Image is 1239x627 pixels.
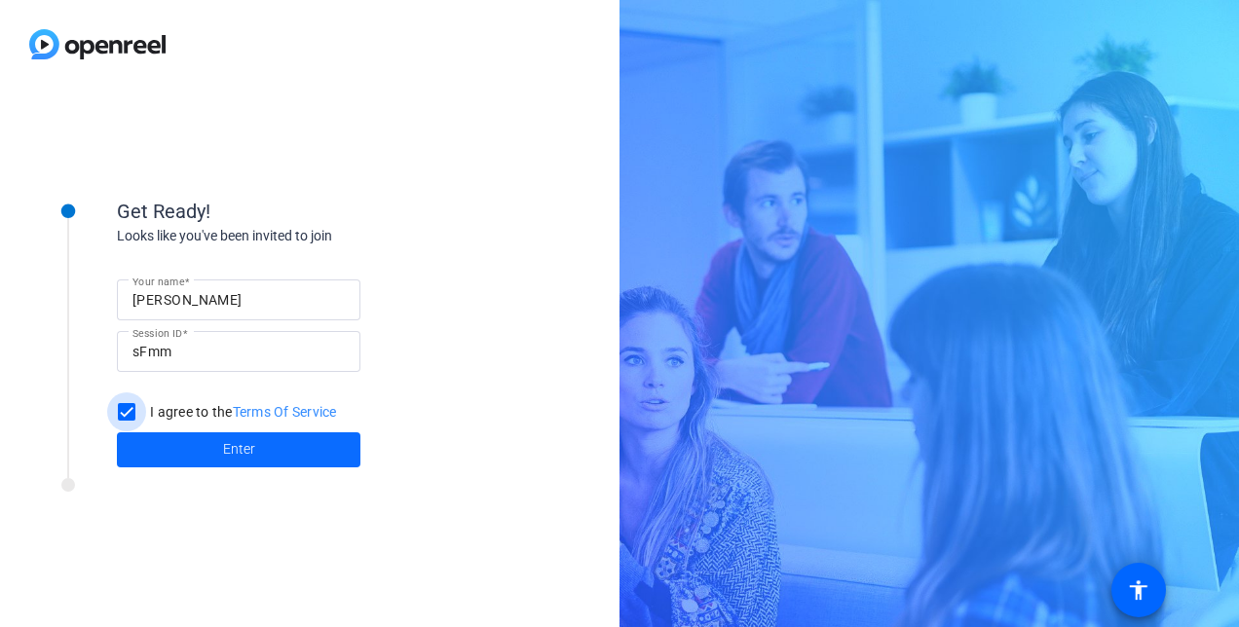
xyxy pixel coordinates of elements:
mat-label: Session ID [132,327,182,339]
span: Enter [223,439,255,460]
div: Looks like you've been invited to join [117,226,507,246]
button: Enter [117,432,360,467]
mat-label: Your name [132,276,184,287]
a: Terms Of Service [233,404,337,420]
div: Get Ready! [117,197,507,226]
mat-icon: accessibility [1127,578,1150,602]
label: I agree to the [146,402,337,422]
